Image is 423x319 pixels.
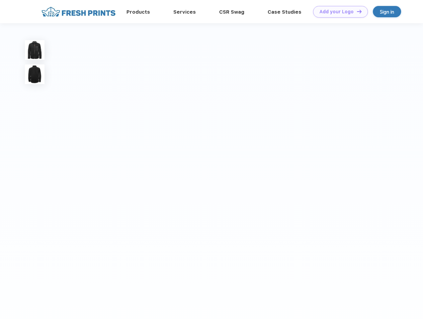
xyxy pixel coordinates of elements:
div: Add your Logo [319,9,354,15]
img: func=resize&h=100 [25,64,44,84]
a: Sign in [373,6,401,17]
div: Sign in [380,8,394,16]
img: DT [357,10,362,13]
img: fo%20logo%202.webp [40,6,118,18]
img: func=resize&h=100 [25,40,44,60]
a: Products [127,9,150,15]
